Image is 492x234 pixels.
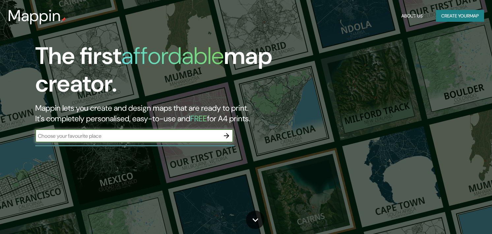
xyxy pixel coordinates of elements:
[436,10,484,22] button: Create yourmap
[121,41,224,71] h1: affordable
[8,7,61,25] h3: Mappin
[35,103,281,124] h2: Mappin lets you create and design maps that are ready to print. It's completely personalised, eas...
[61,17,66,22] img: mappin-pin
[399,10,425,22] button: About Us
[35,42,281,103] h1: The first map creator.
[190,113,207,124] h5: FREE
[35,132,220,140] input: Choose your favourite place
